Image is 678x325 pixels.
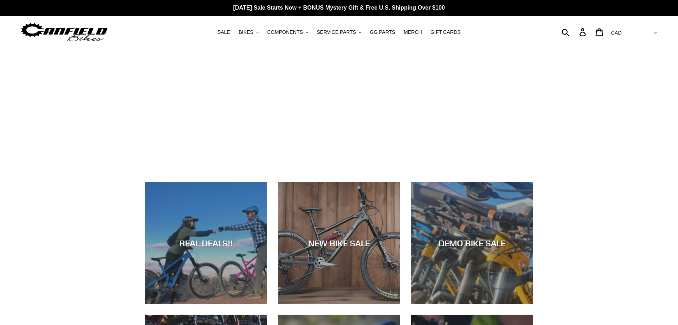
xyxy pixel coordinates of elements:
a: REAL DEALS!! [145,182,267,304]
div: REAL DEALS!! [145,238,267,248]
button: SERVICE PARTS [313,27,365,37]
a: GG PARTS [366,27,399,37]
div: NEW BIKE SALE [278,238,400,248]
span: BIKES [239,29,253,35]
a: GIFT CARDS [427,27,464,37]
a: SALE [214,27,234,37]
span: GG PARTS [370,29,395,35]
a: DEMO BIKE SALE [411,182,533,304]
img: Canfield Bikes [20,21,109,43]
span: SALE [217,29,230,35]
input: Search [566,24,584,40]
button: BIKES [235,27,262,37]
span: COMPONENTS [267,29,303,35]
span: MERCH [404,29,422,35]
div: DEMO BIKE SALE [411,238,533,248]
span: GIFT CARDS [431,29,461,35]
a: MERCH [400,27,425,37]
span: SERVICE PARTS [317,29,356,35]
a: NEW BIKE SALE [278,182,400,304]
button: COMPONENTS [264,27,312,37]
